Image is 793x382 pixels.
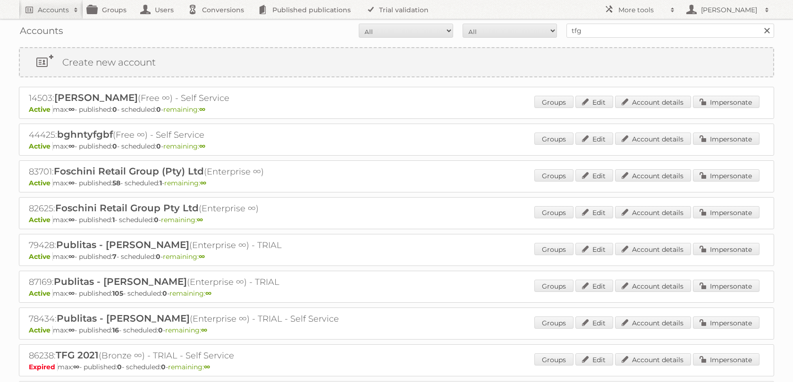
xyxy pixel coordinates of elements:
a: Impersonate [693,280,759,292]
strong: 0 [156,105,161,114]
strong: ∞ [200,179,206,187]
strong: 1 [160,179,162,187]
h2: 78434: (Enterprise ∞) - TRIAL - Self Service [29,313,359,325]
span: Publitas - [PERSON_NAME] [56,239,189,250]
strong: ∞ [199,252,205,261]
strong: 7 [112,252,117,261]
a: Account details [615,353,691,365]
strong: 0 [112,105,117,114]
span: Active [29,179,53,187]
a: Groups [534,206,574,218]
span: remaining: [163,142,205,150]
a: Account details [615,169,691,182]
h2: 44425: (Free ∞) - Self Service [29,129,359,141]
a: Account details [615,206,691,218]
a: Edit [575,133,613,145]
a: Edit [575,206,613,218]
p: max: - published: - scheduled: - [29,142,764,150]
span: remaining: [164,179,206,187]
strong: ∞ [199,142,205,150]
a: Impersonate [693,243,759,255]
h2: 86238: (Bronze ∞) - TRIAL - Self Service [29,349,359,362]
a: Groups [534,96,574,108]
span: [PERSON_NAME] [54,92,138,103]
strong: ∞ [68,179,75,187]
a: Edit [575,169,613,182]
strong: ∞ [68,252,75,261]
a: Account details [615,96,691,108]
h2: 79428: (Enterprise ∞) - TRIAL [29,239,359,251]
h2: More tools [618,5,666,15]
span: Foschini Retail Group Pty Ltd [55,202,199,214]
p: max: - published: - scheduled: - [29,289,764,298]
strong: 16 [112,326,119,334]
strong: 1 [112,216,115,224]
span: remaining: [169,289,211,298]
span: remaining: [161,216,203,224]
h2: 82625: (Enterprise ∞) [29,202,359,215]
h2: 87169: (Enterprise ∞) - TRIAL [29,276,359,288]
span: Expired [29,363,58,371]
a: Account details [615,280,691,292]
a: Impersonate [693,316,759,329]
strong: 0 [158,326,163,334]
a: Impersonate [693,169,759,182]
span: remaining: [163,105,205,114]
span: Active [29,216,53,224]
a: Edit [575,316,613,329]
span: TFG 2021 [56,349,99,361]
strong: 0 [154,216,159,224]
a: Edit [575,243,613,255]
p: max: - published: - scheduled: - [29,326,764,334]
strong: 0 [162,289,167,298]
span: Active [29,252,53,261]
p: max: - published: - scheduled: - [29,179,764,187]
strong: ∞ [68,289,75,298]
h2: 83701: (Enterprise ∞) [29,166,359,178]
span: bghntyfgbf [57,129,113,140]
a: Groups [534,133,574,145]
span: Active [29,326,53,334]
a: Groups [534,243,574,255]
p: max: - published: - scheduled: - [29,105,764,114]
a: Edit [575,96,613,108]
strong: ∞ [68,105,75,114]
a: Groups [534,169,574,182]
strong: 0 [156,142,161,150]
strong: ∞ [68,326,75,334]
span: Active [29,142,53,150]
strong: ∞ [204,363,210,371]
a: Account details [615,243,691,255]
strong: 0 [156,252,160,261]
p: max: - published: - scheduled: - [29,252,764,261]
strong: ∞ [205,289,211,298]
strong: ∞ [68,216,75,224]
a: Impersonate [693,353,759,365]
strong: 0 [117,363,122,371]
strong: 0 [161,363,166,371]
a: Impersonate [693,133,759,145]
span: Active [29,105,53,114]
a: Edit [575,353,613,365]
p: max: - published: - scheduled: - [29,363,764,371]
strong: ∞ [68,142,75,150]
span: Publitas - [PERSON_NAME] [54,276,187,287]
h2: Accounts [38,5,69,15]
strong: 105 [112,289,123,298]
a: Edit [575,280,613,292]
a: Account details [615,316,691,329]
span: remaining: [168,363,210,371]
a: Groups [534,353,574,365]
span: remaining: [165,326,207,334]
h2: 14503: (Free ∞) - Self Service [29,92,359,104]
a: Impersonate [693,96,759,108]
p: max: - published: - scheduled: - [29,216,764,224]
a: Create new account [20,48,773,76]
strong: ∞ [197,216,203,224]
strong: ∞ [199,105,205,114]
a: Groups [534,280,574,292]
span: remaining: [163,252,205,261]
h2: [PERSON_NAME] [699,5,760,15]
strong: 58 [112,179,120,187]
strong: 0 [112,142,117,150]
